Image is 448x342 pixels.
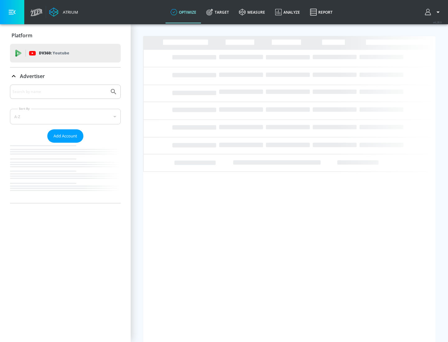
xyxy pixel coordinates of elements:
[53,50,69,56] p: Youtube
[49,7,78,17] a: Atrium
[10,44,121,62] div: DV360: Youtube
[18,107,31,111] label: Sort By
[10,85,121,203] div: Advertiser
[433,21,442,24] span: v 4.28.0
[12,32,32,39] p: Platform
[39,50,69,57] p: DV360:
[201,1,234,23] a: Target
[54,132,77,140] span: Add Account
[10,67,121,85] div: Advertiser
[166,1,201,23] a: optimize
[10,109,121,124] div: A-Z
[305,1,338,23] a: Report
[47,129,83,143] button: Add Account
[60,9,78,15] div: Atrium
[20,73,45,80] p: Advertiser
[234,1,270,23] a: measure
[12,88,107,96] input: Search by name
[10,143,121,203] nav: list of Advertiser
[270,1,305,23] a: Analyze
[10,27,121,44] div: Platform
